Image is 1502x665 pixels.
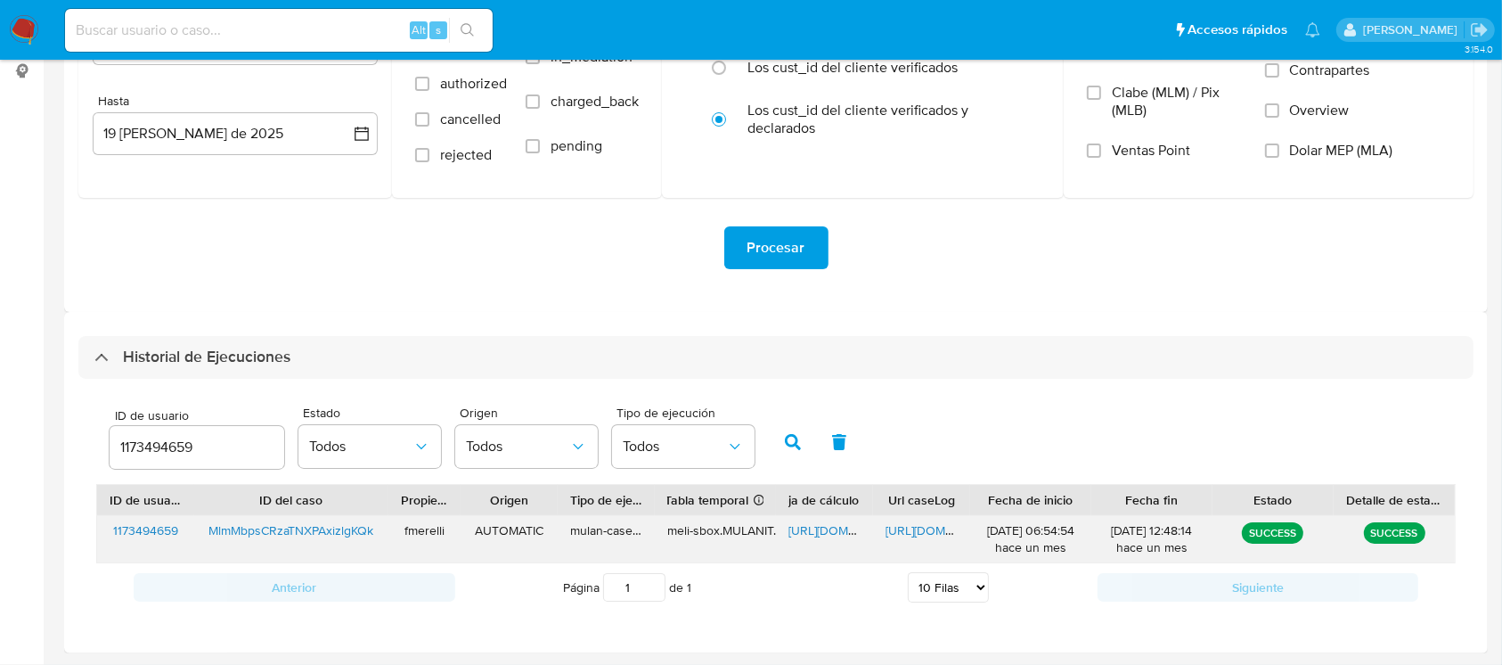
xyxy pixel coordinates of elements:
a: Salir [1470,21,1489,39]
span: Alt [412,21,426,38]
button: search-icon [449,18,486,43]
span: s [436,21,441,38]
p: florencia.merelli@mercadolibre.com [1363,21,1464,38]
input: Buscar usuario o caso... [65,19,493,42]
span: Accesos rápidos [1188,21,1287,39]
span: 3.154.0 [1465,42,1493,56]
a: Notificaciones [1305,22,1320,37]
